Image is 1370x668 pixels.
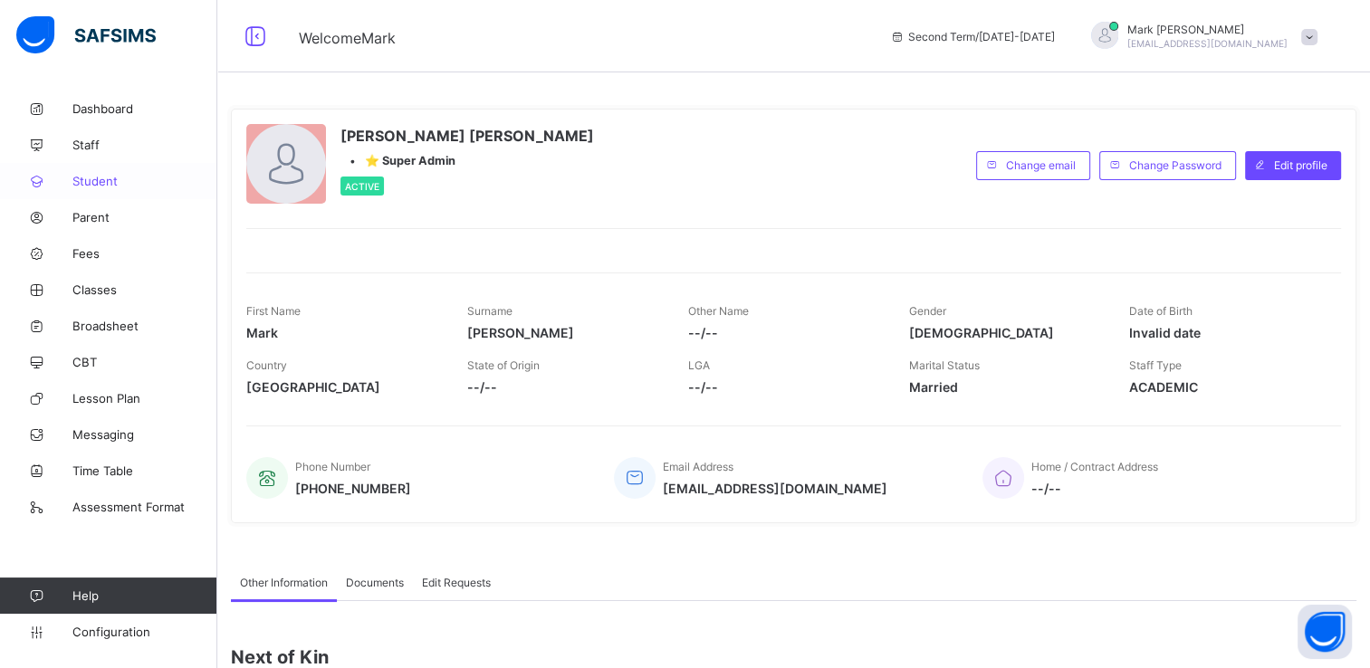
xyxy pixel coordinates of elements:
span: Date of Birth [1129,304,1193,318]
span: Invalid date [1129,325,1323,340]
span: ACADEMIC [1129,379,1323,395]
span: Staff [72,138,217,152]
span: Phone Number [295,460,370,473]
span: Assessment Format [72,500,217,514]
span: Parent [72,210,217,224]
img: safsims [16,16,156,54]
span: Other Name [688,304,749,318]
span: Gender [908,304,945,318]
span: Help [72,588,216,603]
span: Staff Type [1129,358,1182,372]
span: Next of Kin [231,646,1356,668]
span: [PHONE_NUMBER] [295,481,411,496]
span: [PERSON_NAME] [PERSON_NAME] [340,127,594,145]
div: • [340,154,594,167]
span: Documents [346,576,404,589]
span: session/term information [890,30,1055,43]
span: [PERSON_NAME] [467,325,661,340]
span: Change Password [1129,158,1222,172]
span: Classes [72,282,217,297]
span: --/-- [467,379,661,395]
span: Home / Contract Address [1031,460,1158,473]
span: Email Address [663,460,733,473]
span: Broadsheet [72,319,217,333]
span: Student [72,174,217,188]
span: LGA [688,358,710,372]
span: Active [345,181,379,192]
span: [EMAIL_ADDRESS][DOMAIN_NAME] [1127,38,1288,49]
span: Edit Requests [422,576,491,589]
span: Configuration [72,625,216,639]
span: Married [908,379,1102,395]
span: Time Table [72,463,217,478]
span: Lesson Plan [72,391,217,406]
span: Mark [PERSON_NAME] [1127,23,1288,36]
span: Messaging [72,427,217,442]
span: [GEOGRAPHIC_DATA] [246,379,440,395]
span: [DEMOGRAPHIC_DATA] [908,325,1102,340]
span: --/-- [688,379,882,395]
span: CBT [72,355,217,369]
span: Other Information [240,576,328,589]
button: Open asap [1298,605,1352,659]
span: Country [246,358,287,372]
span: Fees [72,246,217,261]
span: Welcome Mark [299,29,396,47]
span: State of Origin [467,358,540,372]
span: Edit profile [1274,158,1327,172]
span: Marital Status [908,358,979,372]
span: Mark [246,325,440,340]
span: Change email [1006,158,1076,172]
div: MarkSam [1073,22,1327,52]
span: ⭐ Super Admin [365,154,455,167]
span: [EMAIL_ADDRESS][DOMAIN_NAME] [663,481,887,496]
span: --/-- [688,325,882,340]
span: Dashboard [72,101,217,116]
span: Surname [467,304,513,318]
span: First Name [246,304,301,318]
span: --/-- [1031,481,1158,496]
